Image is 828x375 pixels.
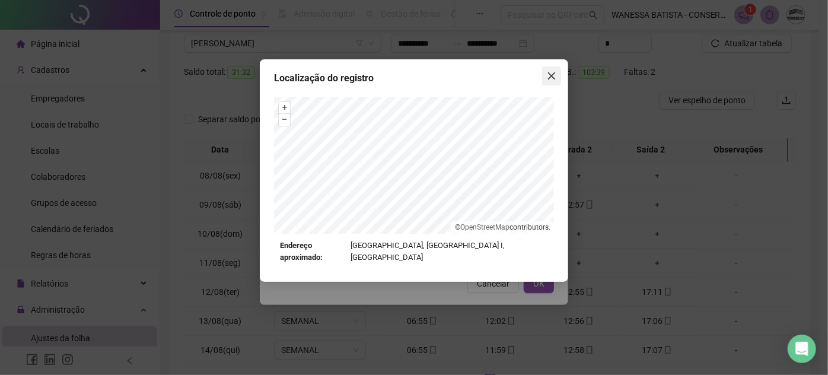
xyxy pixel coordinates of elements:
button: – [279,114,290,125]
li: © contributors. [455,223,550,231]
span: close [547,71,556,81]
div: Open Intercom Messenger [788,335,816,363]
div: Localização do registro [274,71,554,85]
div: [GEOGRAPHIC_DATA], [GEOGRAPHIC_DATA] I, [GEOGRAPHIC_DATA] [280,240,548,264]
strong: Endereço aproximado: [280,240,346,264]
button: + [279,102,290,113]
button: Close [542,66,561,85]
a: OpenStreetMap [460,223,509,231]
